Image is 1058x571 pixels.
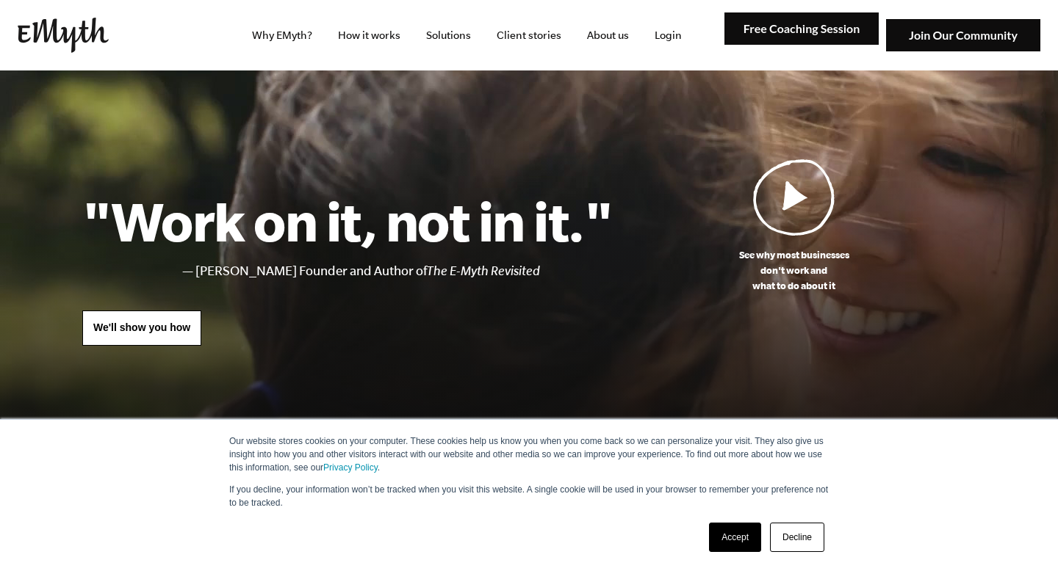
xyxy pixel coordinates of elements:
i: The E-Myth Revisited [427,263,540,278]
a: Privacy Policy [323,462,378,473]
p: See why most businesses don't work and what to do about it [612,247,976,294]
span: We'll show you how [93,321,190,333]
a: We'll show you how [82,310,201,346]
a: Accept [709,523,761,552]
img: EMyth [18,18,109,53]
img: Free Coaching Session [724,12,879,46]
a: See why most businessesdon't work andwhat to do about it [612,159,976,294]
p: If you decline, your information won’t be tracked when you visit this website. A single cookie wi... [229,483,829,509]
li: [PERSON_NAME] Founder and Author of [195,261,612,282]
h1: "Work on it, not in it." [82,189,612,253]
a: Decline [770,523,824,552]
img: Play Video [753,159,835,236]
p: Our website stores cookies on your computer. These cookies help us know you when you come back so... [229,434,829,474]
img: Join Our Community [886,19,1040,52]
